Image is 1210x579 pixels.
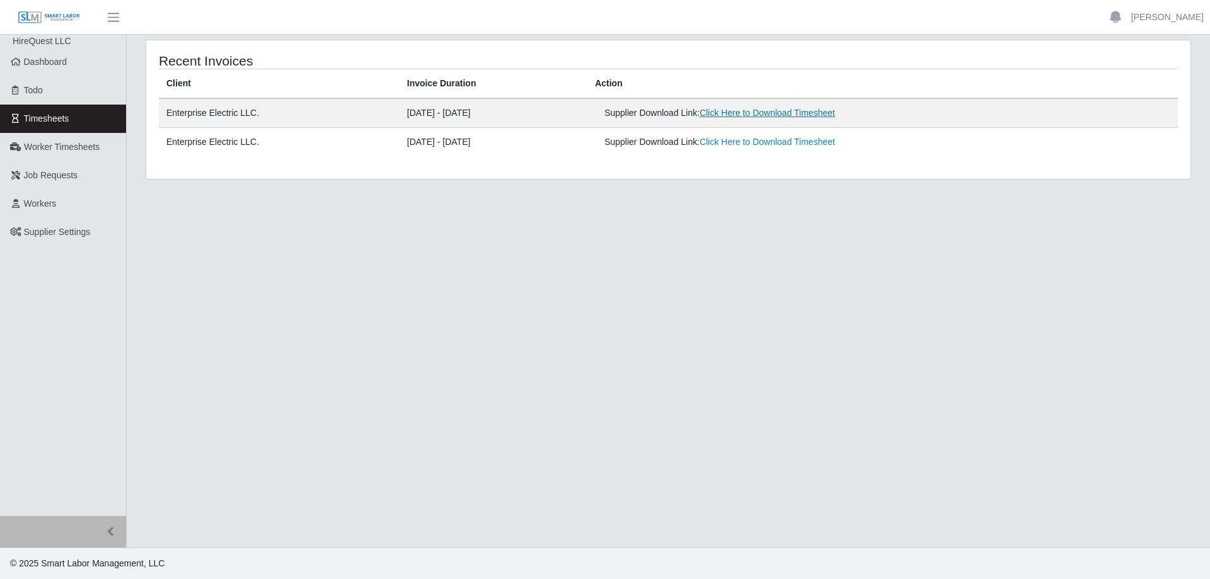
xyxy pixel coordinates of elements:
td: Enterprise Electric LLC. [159,98,400,128]
span: Workers [24,198,57,209]
a: Click Here to Download Timesheet [700,137,835,147]
div: Supplier Download Link: [604,135,969,149]
span: HireQuest LLC [13,36,71,46]
td: [DATE] - [DATE] [400,128,587,157]
a: [PERSON_NAME] [1131,11,1204,24]
td: Enterprise Electric LLC. [159,128,400,157]
th: Action [587,69,1178,99]
span: Todo [24,85,43,95]
th: Invoice Duration [400,69,587,99]
img: SLM Logo [18,11,81,25]
span: Dashboard [24,57,67,67]
span: Timesheets [24,113,69,123]
span: Worker Timesheets [24,142,100,152]
th: Client [159,69,400,99]
h4: Recent Invoices [159,53,572,69]
td: [DATE] - [DATE] [400,98,587,128]
span: Supplier Settings [24,227,91,237]
span: © 2025 Smart Labor Management, LLC [10,558,164,568]
span: Job Requests [24,170,78,180]
a: Click Here to Download Timesheet [700,108,835,118]
div: Supplier Download Link: [604,106,969,120]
